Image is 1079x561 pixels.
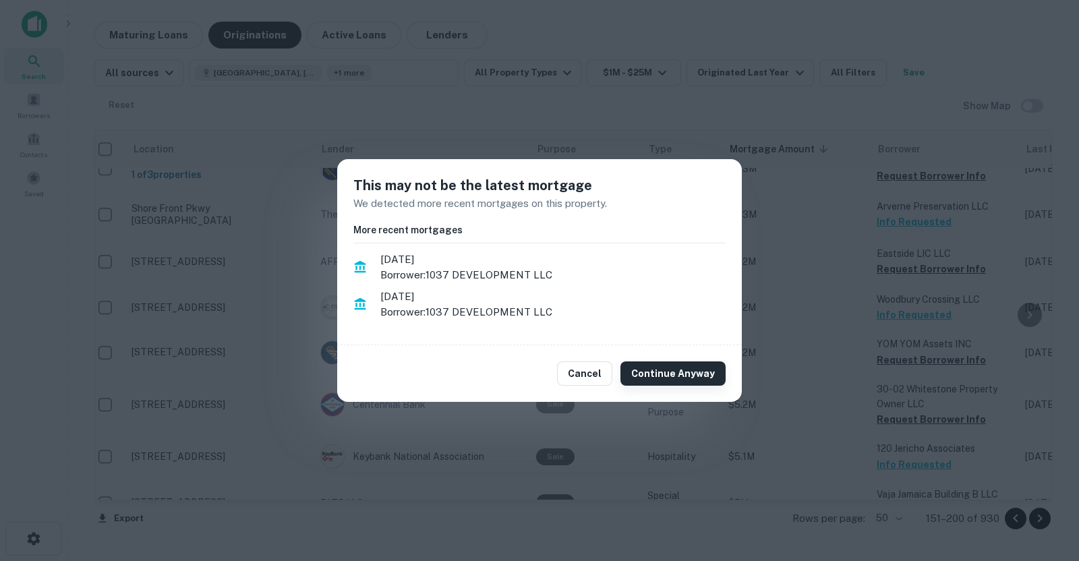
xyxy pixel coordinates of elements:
[380,267,726,283] p: Borrower: 1037 DEVELOPMENT LLC
[353,223,726,237] h6: More recent mortgages
[353,196,726,212] p: We detected more recent mortgages on this property.
[1012,453,1079,518] iframe: Chat Widget
[620,361,726,386] button: Continue Anyway
[380,252,726,268] span: [DATE]
[353,175,726,196] h5: This may not be the latest mortgage
[557,361,612,386] button: Cancel
[380,289,726,305] span: [DATE]
[380,304,726,320] p: Borrower: 1037 DEVELOPMENT LLC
